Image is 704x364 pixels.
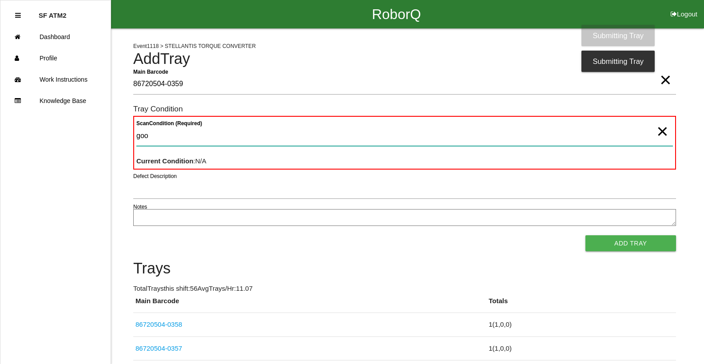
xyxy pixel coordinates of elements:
[133,296,486,313] th: Main Barcode
[135,320,182,328] a: 86720504-0358
[0,90,111,111] a: Knowledge Base
[133,68,168,75] b: Main Barcode
[585,235,676,251] button: Add Tray
[133,284,676,294] p: Total Trays this shift: 56 Avg Trays /Hr: 11.07
[136,157,193,165] b: Current Condition
[133,43,256,49] span: Event 1118 > STELLANTIS TORQUE CONVERTER
[15,5,21,26] div: Close
[133,203,147,211] label: Notes
[39,5,67,19] p: SF ATM2
[133,172,177,180] label: Defect Description
[0,47,111,69] a: Profile
[660,62,671,80] span: Clear Input
[581,51,655,72] div: Submitting Tray
[581,25,655,46] div: Submitting Tray
[136,120,202,127] b: Scan Condition (Required)
[486,336,676,360] td: 1 ( 1 , 0 , 0 )
[135,344,182,352] a: 86720504-0357
[656,114,668,131] span: Clear Input
[133,105,676,113] h6: Tray Condition
[136,157,207,165] span: : N/A
[0,69,111,90] a: Work Instructions
[486,296,676,313] th: Totals
[133,260,676,277] h4: Trays
[0,26,111,47] a: Dashboard
[486,313,676,337] td: 1 ( 1 , 0 , 0 )
[133,74,676,95] input: Required
[133,51,676,67] h4: Add Tray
